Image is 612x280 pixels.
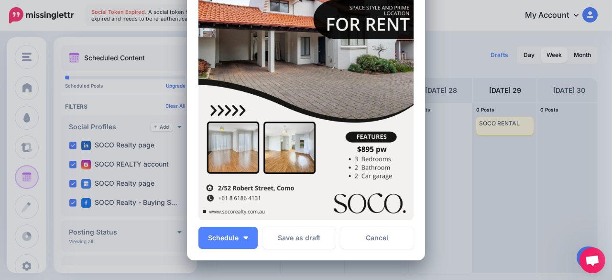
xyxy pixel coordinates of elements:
[243,236,248,239] img: arrow-down-white.png
[262,227,336,249] button: Save as draft
[208,235,239,241] span: Schedule
[340,227,414,249] a: Cancel
[198,227,258,249] button: Schedule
